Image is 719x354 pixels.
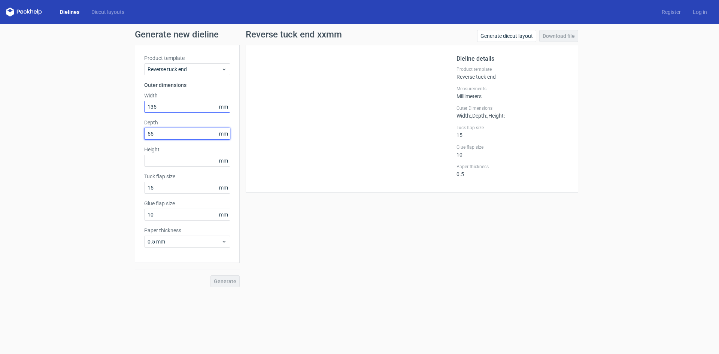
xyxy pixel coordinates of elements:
[456,54,569,63] h2: Dieline details
[456,86,569,99] div: Millimeters
[456,86,569,92] label: Measurements
[217,209,230,220] span: mm
[144,200,230,207] label: Glue flap size
[246,30,342,39] h1: Reverse tuck end xxmm
[148,66,221,73] span: Reverse tuck end
[456,66,569,80] div: Reverse tuck end
[456,164,569,170] label: Paper thickness
[656,8,687,16] a: Register
[217,101,230,112] span: mm
[217,128,230,139] span: mm
[135,30,584,39] h1: Generate new dieline
[456,125,569,138] div: 15
[144,146,230,153] label: Height
[456,164,569,177] div: 0.5
[456,144,569,150] label: Glue flap size
[456,113,471,119] span: Width :
[144,81,230,89] h3: Outer dimensions
[456,144,569,158] div: 10
[144,173,230,180] label: Tuck flap size
[144,227,230,234] label: Paper thickness
[477,30,536,42] a: Generate diecut layout
[487,113,505,119] span: , Height :
[217,182,230,193] span: mm
[217,155,230,166] span: mm
[687,8,713,16] a: Log in
[144,54,230,62] label: Product template
[144,119,230,126] label: Depth
[148,238,221,245] span: 0.5 mm
[54,8,85,16] a: Dielines
[471,113,487,119] span: , Depth :
[456,125,569,131] label: Tuck flap size
[456,66,569,72] label: Product template
[85,8,130,16] a: Diecut layouts
[144,92,230,99] label: Width
[456,105,569,111] label: Outer Dimensions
